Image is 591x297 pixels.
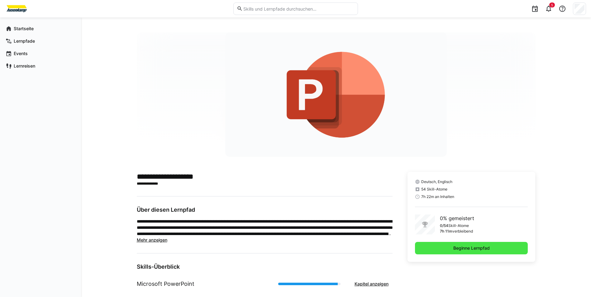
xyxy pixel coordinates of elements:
p: 0/54 [440,223,448,228]
span: Beginne Lernpfad [452,245,491,251]
span: 54 Skill-Atome [421,187,447,192]
span: 5 [551,3,553,7]
input: Skills und Lernpfade durchsuchen… [243,6,354,12]
span: Mehr anzeigen [137,237,167,243]
p: 0% gemeistert [440,214,474,222]
h3: Über diesen Lernpfad [137,206,393,213]
span: 7h 22m an Inhalten [421,194,454,199]
h1: Microsoft PowerPoint [137,280,194,288]
span: Deutsch, Englisch [421,179,452,184]
button: Beginne Lernpfad [415,242,528,254]
span: Kapitel anzeigen [354,281,389,287]
h3: Skills-Überblick [137,263,393,270]
p: verbleibend [452,229,473,234]
button: Kapitel anzeigen [350,278,393,290]
p: 7h 11m [440,229,452,234]
p: Skill-Atome [448,223,469,228]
